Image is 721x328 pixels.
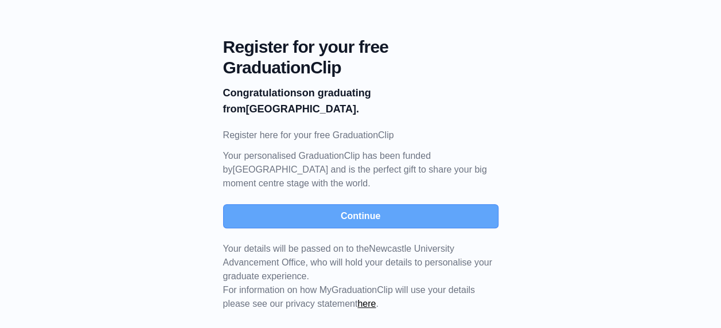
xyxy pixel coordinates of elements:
p: on graduating from [GEOGRAPHIC_DATA]. [223,85,498,117]
span: For information on how MyGraduationClip will use your details please see our privacy statement . [223,244,492,309]
button: Continue [223,204,498,228]
b: Congratulations [223,87,302,99]
span: Your details will be passed on to the , who will hold your details to personalise your graduate e... [223,244,492,281]
span: Newcastle University Advancement Office [223,244,454,267]
span: Register for your free [223,37,498,57]
p: Your personalised GraduationClip has been funded by [GEOGRAPHIC_DATA] and is the perfect gift to ... [223,149,498,190]
p: Register here for your free GraduationClip [223,128,498,142]
span: GraduationClip [223,57,498,78]
a: here [357,299,376,309]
